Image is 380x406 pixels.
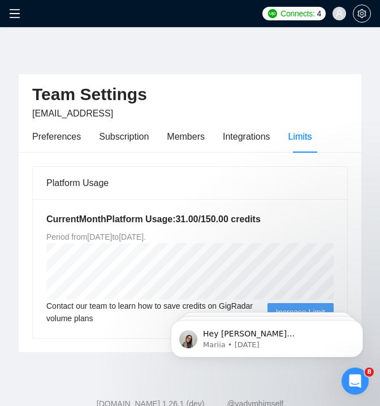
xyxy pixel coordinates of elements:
[317,7,322,20] span: 4
[46,167,334,199] div: Platform Usage
[268,9,277,18] img: upwork-logo.png
[32,83,348,106] h2: Team Settings
[223,129,270,144] div: Integrations
[32,129,81,144] div: Preferences
[99,129,149,144] div: Subscription
[167,129,205,144] div: Members
[46,213,334,226] h5: Current Month Platform Usage: 31.00 / 150.00 credits
[342,368,369,395] iframe: Intercom live chat
[49,33,195,188] span: Hey [PERSON_NAME][EMAIL_ADDRESS][DOMAIN_NAME], Looks like your Upwork agency Eastoner ran out of ...
[154,296,380,375] iframe: Intercom notifications message
[49,44,195,54] p: Message from Mariia, sent 1w ago
[32,109,113,118] span: [EMAIL_ADDRESS]
[365,368,374,377] span: 8
[46,232,146,241] span: Period from [DATE] to [DATE] .
[46,300,267,325] span: Contact our team to learn how to save credits on GigRadar volume plans
[335,10,343,18] span: user
[353,5,371,23] button: setting
[353,9,371,18] a: setting
[9,8,20,19] span: menu
[280,7,314,20] span: Connects:
[353,9,370,18] span: setting
[288,129,312,144] div: Limits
